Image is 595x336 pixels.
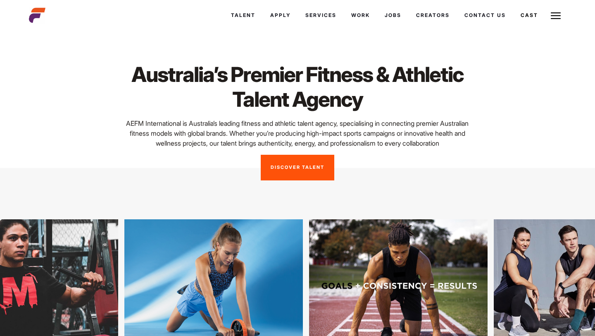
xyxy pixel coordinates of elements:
h1: Australia’s Premier Fitness & Athletic Talent Agency [120,62,475,112]
a: Discover Talent [261,155,334,180]
img: Burger icon [551,11,561,21]
a: Work [344,4,377,26]
a: Apply [263,4,298,26]
a: Creators [409,4,457,26]
img: cropped-aefm-brand-fav-22-square.png [29,7,45,24]
a: Jobs [377,4,409,26]
a: Talent [224,4,263,26]
a: Cast [513,4,545,26]
a: Services [298,4,344,26]
a: Contact Us [457,4,513,26]
p: AEFM International is Australia’s leading fitness and athletic talent agency, specialising in con... [120,118,475,148]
